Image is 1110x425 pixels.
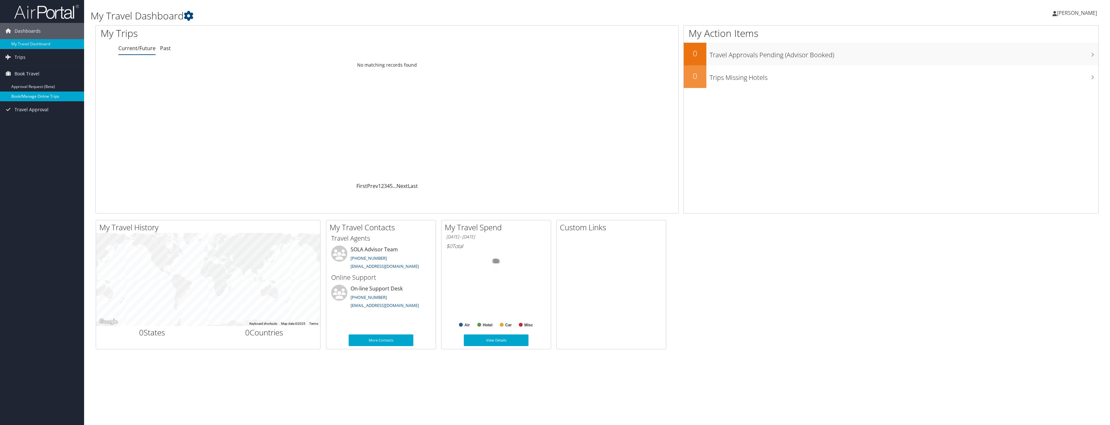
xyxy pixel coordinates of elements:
a: Current/Future [118,45,156,52]
span: 0 [245,327,250,338]
a: First [356,182,367,190]
a: 5 [390,182,393,190]
a: [PHONE_NUMBER] [351,255,387,261]
li: SOLA Advisor Team [328,245,434,272]
a: 2 [381,182,384,190]
a: Last [408,182,418,190]
a: [EMAIL_ADDRESS][DOMAIN_NAME] [351,302,419,308]
text: Air [464,323,470,327]
li: On-line Support Desk [328,285,434,311]
h2: Custom Links [560,222,666,233]
text: Hotel [483,323,493,327]
a: Past [160,45,171,52]
h2: 0 [684,71,706,82]
button: Keyboard shortcuts [249,321,277,326]
a: Prev [367,182,378,190]
h3: Travel Agents [331,234,431,243]
a: 3 [384,182,387,190]
span: Dashboards [15,23,41,39]
a: Open this area in Google Maps (opens a new window) [98,318,119,326]
text: Car [505,323,512,327]
h2: Countries [213,327,316,338]
h2: States [101,327,203,338]
a: Next [397,182,408,190]
a: 0Travel Approvals Pending (Advisor Booked) [684,43,1098,65]
img: Google [98,318,119,326]
span: … [393,182,397,190]
img: airportal-logo.png [14,4,79,19]
h2: My Travel Contacts [330,222,436,233]
text: Misc [524,323,533,327]
span: [PERSON_NAME] [1057,9,1097,16]
h2: My Travel History [99,222,320,233]
span: $0 [446,243,452,250]
h6: Total [446,243,546,250]
span: Travel Approval [15,102,49,118]
tspan: 0% [494,259,499,263]
h1: My Trips [101,27,431,40]
a: 4 [387,182,390,190]
span: Book Travel [15,66,39,82]
span: Trips [15,49,26,65]
a: [EMAIL_ADDRESS][DOMAIN_NAME] [351,263,419,269]
h3: Online Support [331,273,431,282]
a: View Details [464,334,528,346]
h2: My Travel Spend [445,222,551,233]
a: 0Trips Missing Hotels [684,65,1098,88]
h1: My Action Items [684,27,1098,40]
a: More Contacts [349,334,413,346]
td: No matching records found [96,59,678,71]
h1: My Travel Dashboard [91,9,766,23]
h3: Trips Missing Hotels [710,70,1098,82]
h6: [DATE] - [DATE] [446,234,546,240]
a: [PERSON_NAME] [1052,3,1104,23]
a: 1 [378,182,381,190]
span: 0 [139,327,144,338]
h3: Travel Approvals Pending (Advisor Booked) [710,47,1098,60]
a: [PHONE_NUMBER] [351,294,387,300]
span: Map data ©2025 [281,322,305,325]
a: Terms (opens in new tab) [309,322,318,325]
h2: 0 [684,48,706,59]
